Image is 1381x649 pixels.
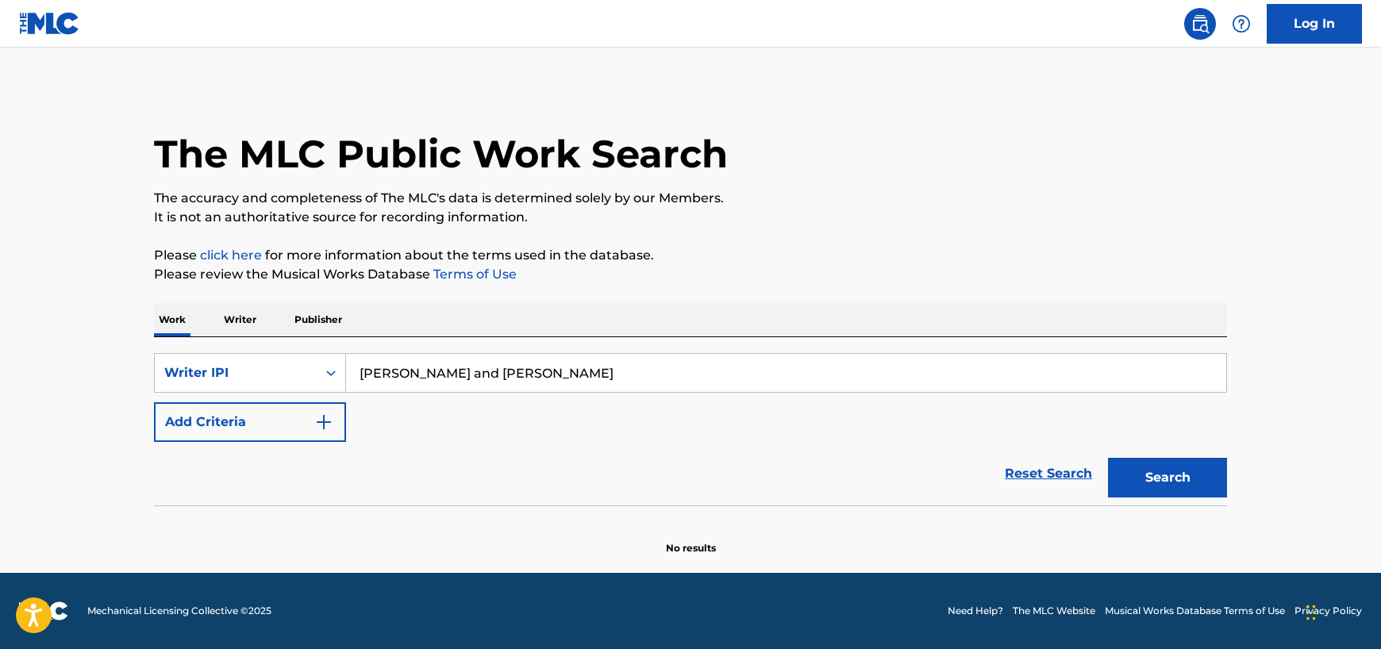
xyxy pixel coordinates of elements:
a: Terms of Use [430,267,517,282]
p: Writer [219,303,261,336]
img: search [1191,14,1210,33]
button: Add Criteria [154,402,346,442]
img: logo [19,601,68,620]
form: Search Form [154,353,1227,505]
p: Please review the Musical Works Database [154,265,1227,284]
img: help [1232,14,1251,33]
img: MLC Logo [19,12,80,35]
span: Mechanical Licensing Collective © 2025 [87,604,271,618]
p: No results [666,522,716,555]
a: The MLC Website [1013,604,1095,618]
div: Drag [1306,589,1316,636]
a: Need Help? [948,604,1003,618]
button: Search [1108,458,1227,497]
div: Writer IPI [164,363,307,382]
a: Musical Works Database Terms of Use [1105,604,1285,618]
p: It is not an authoritative source for recording information. [154,208,1227,227]
a: Log In [1267,4,1362,44]
p: Work [154,303,190,336]
a: Public Search [1184,8,1216,40]
h1: The MLC Public Work Search [154,130,728,178]
iframe: Chat Widget [1302,573,1381,649]
a: Privacy Policy [1294,604,1362,618]
div: Help [1225,8,1257,40]
p: Please for more information about the terms used in the database. [154,246,1227,265]
a: Reset Search [997,456,1100,491]
a: click here [200,248,262,263]
p: The accuracy and completeness of The MLC's data is determined solely by our Members. [154,189,1227,208]
img: 9d2ae6d4665cec9f34b9.svg [314,413,333,432]
p: Publisher [290,303,347,336]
